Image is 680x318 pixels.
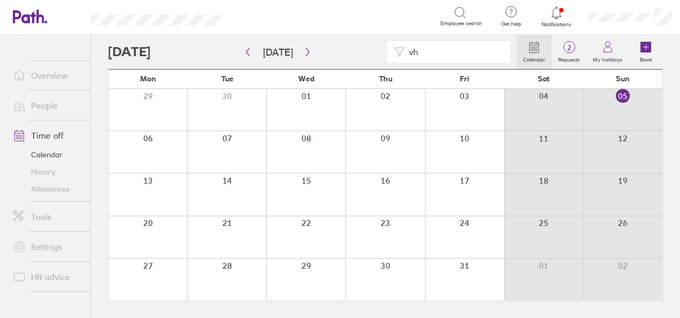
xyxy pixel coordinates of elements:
[140,74,156,83] span: Mon
[586,54,629,63] label: My holidays
[629,35,663,69] a: Book
[4,65,90,86] a: Overview
[4,163,90,180] a: History
[4,236,90,258] a: Settings
[616,74,630,83] span: Sun
[379,74,392,83] span: Thu
[586,35,629,69] a: My holidays
[552,54,586,63] label: Requests
[250,11,277,21] div: Search
[460,74,469,83] span: Fri
[441,20,482,27] span: Employee search
[516,54,552,63] label: Calendar
[4,95,90,116] a: People
[633,54,659,63] label: Book
[221,74,234,83] span: Tue
[254,43,302,61] button: [DATE]
[539,21,574,28] span: Notifications
[552,35,586,69] a: 2Requests
[552,43,586,52] span: 2
[539,5,574,28] a: Notifications
[298,74,314,83] span: Wed
[4,206,90,228] a: Tools
[405,42,504,62] input: Filter by employee
[4,266,90,287] a: HR advice
[4,180,90,198] a: Allowances
[538,74,550,83] span: Sat
[4,125,90,146] a: Time off
[494,21,529,27] span: Get help
[4,146,90,163] a: Calendar
[516,35,552,69] a: Calendar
